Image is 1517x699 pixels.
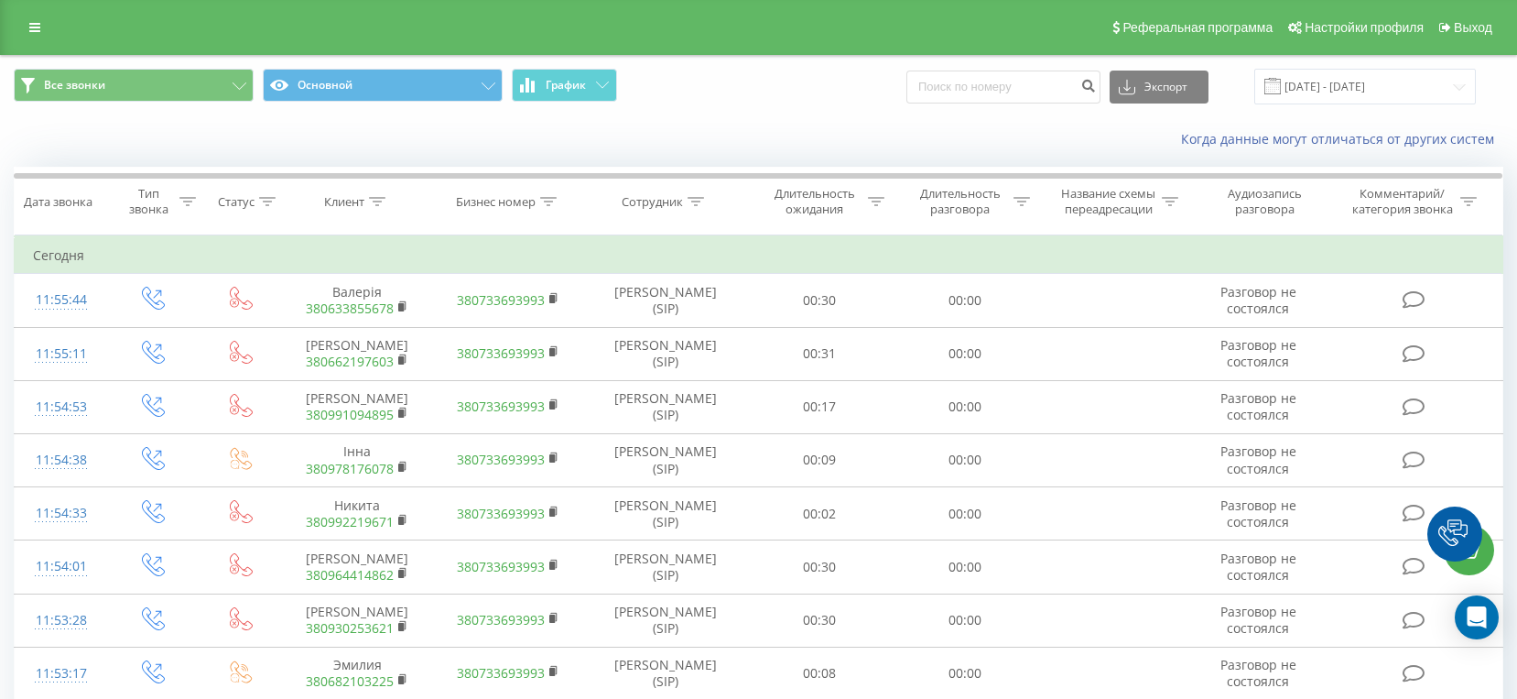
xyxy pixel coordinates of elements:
[584,433,747,486] td: [PERSON_NAME] (SIP)
[282,487,433,541] td: Никита
[747,380,893,433] td: 00:17
[306,619,394,637] a: 380930253621
[1220,656,1296,690] span: Разговор не состоялся
[747,327,893,380] td: 00:31
[584,594,747,647] td: [PERSON_NAME] (SIP)
[306,300,394,317] a: 380633855678
[622,194,683,210] div: Сотрудник
[282,327,433,380] td: [PERSON_NAME]
[33,336,89,372] div: 11:55:11
[747,274,893,327] td: 00:30
[33,603,89,639] div: 11:53:28
[282,541,433,594] td: [PERSON_NAME]
[892,327,1037,380] td: 00:00
[1110,71,1208,104] button: Экспорт
[1220,497,1296,530] span: Разговор не состоялся
[892,433,1037,486] td: 00:00
[457,451,545,468] a: 380733693993
[14,69,254,102] button: Все звонки
[892,380,1037,433] td: 00:00
[584,487,747,541] td: [PERSON_NAME] (SIP)
[282,274,433,327] td: Валерія
[1220,389,1296,423] span: Разговор не состоялся
[33,549,89,584] div: 11:54:01
[124,186,175,217] div: Тип звонка
[1205,186,1323,217] div: Аудиозапись разговора
[306,460,394,477] a: 380978176078
[218,194,255,210] div: Статус
[33,282,89,318] div: 11:55:44
[33,389,89,425] div: 11:54:53
[747,541,893,594] td: 00:30
[1220,336,1296,370] span: Разговор не состоялся
[306,353,394,370] a: 380662197603
[584,327,747,380] td: [PERSON_NAME] (SIP)
[1349,186,1456,217] div: Комментарий/категория звонка
[906,71,1100,104] input: Поиск по номеру
[1181,130,1503,147] a: Когда данные могут отличаться от других систем
[457,344,545,362] a: 380733693993
[747,487,893,541] td: 00:02
[747,433,893,486] td: 00:09
[282,380,433,433] td: [PERSON_NAME]
[892,541,1037,594] td: 00:00
[1220,550,1296,584] span: Разговор не состоялся
[546,79,586,92] span: График
[512,69,617,102] button: График
[324,194,364,210] div: Клиент
[457,505,545,522] a: 380733693993
[892,274,1037,327] td: 00:00
[1220,603,1296,637] span: Разговор не состоялся
[457,611,545,628] a: 380733693993
[44,78,105,93] span: Все звонки
[306,513,394,530] a: 380992219671
[15,237,1503,274] td: Сегодня
[1305,20,1424,35] span: Настройки профиля
[1454,20,1492,35] span: Выход
[584,274,747,327] td: [PERSON_NAME] (SIP)
[457,664,545,682] a: 380733693993
[33,442,89,478] div: 11:54:38
[1220,442,1296,476] span: Разговор не состоялся
[457,398,545,415] a: 380733693993
[1122,20,1273,35] span: Реферальная программа
[306,406,394,423] a: 380991094895
[457,291,545,309] a: 380733693993
[1455,595,1499,639] div: Open Intercom Messenger
[911,186,1009,217] div: Длительность разговора
[24,194,92,210] div: Дата звонка
[892,487,1037,541] td: 00:00
[457,558,545,575] a: 380733693993
[282,594,433,647] td: [PERSON_NAME]
[306,672,394,690] a: 380682103225
[584,541,747,594] td: [PERSON_NAME] (SIP)
[33,496,89,531] div: 11:54:33
[747,594,893,647] td: 00:30
[892,594,1037,647] td: 00:00
[1059,186,1157,217] div: Название схемы переадресации
[1220,283,1296,317] span: Разговор не состоялся
[306,566,394,584] a: 380964414862
[584,380,747,433] td: [PERSON_NAME] (SIP)
[263,69,503,102] button: Основной
[456,194,536,210] div: Бизнес номер
[765,186,863,217] div: Длительность ожидания
[33,656,89,692] div: 11:53:17
[282,433,433,486] td: Інна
